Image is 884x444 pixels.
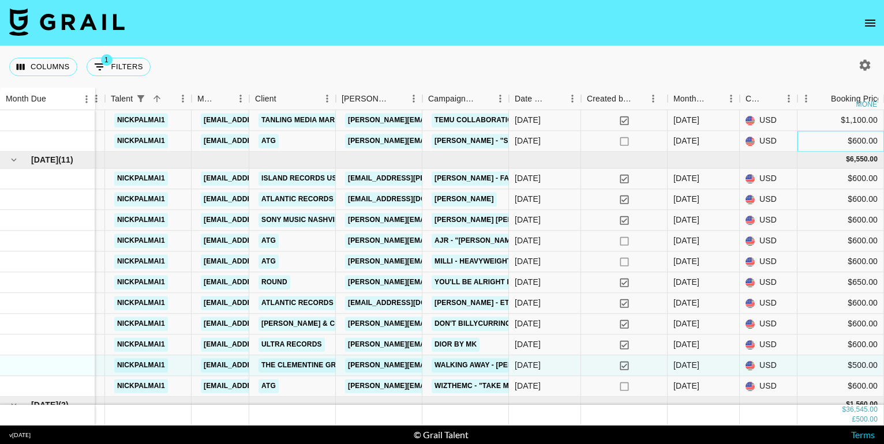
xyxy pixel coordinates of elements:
[276,91,293,107] button: Sort
[114,234,168,248] a: nickpalmai1
[846,155,850,165] div: $
[706,91,722,107] button: Sort
[797,189,884,210] div: $600.00
[673,173,699,185] div: Jul '25
[31,154,58,165] span: [DATE]
[345,192,474,206] a: [EMAIL_ADDRESS][DOMAIN_NAME]
[797,334,884,355] div: $600.00
[114,171,168,186] a: nickpalmai1
[201,254,330,269] a: [EMAIL_ADDRESS][DOMAIN_NAME]
[149,91,165,107] button: Sort
[345,296,474,310] a: [EMAIL_ADDRESS][DOMAIN_NAME]
[645,90,662,107] button: Menu
[797,314,884,334] div: $600.00
[797,110,884,131] div: $1,100.00
[797,131,884,152] div: $600.00
[515,194,541,205] div: 7/29/2025
[345,337,593,352] a: [PERSON_NAME][EMAIL_ADDRESS][PERSON_NAME][DOMAIN_NAME]
[673,194,699,205] div: Jul '25
[201,337,330,352] a: [EMAIL_ADDRESS][DOMAIN_NAME]
[797,293,884,314] div: $600.00
[797,355,884,376] div: $500.00
[46,91,62,107] button: Sort
[133,91,149,107] button: Show filters
[740,131,797,152] div: USD
[846,405,878,415] div: 36,545.00
[6,397,22,413] button: hide children
[673,318,699,330] div: Jul '25
[548,91,564,107] button: Sort
[201,192,330,206] a: [EMAIL_ADDRESS][DOMAIN_NAME]
[432,254,514,269] a: MILLI - HEAVYWEIGHT
[259,171,340,186] a: Island Records US
[201,317,330,331] a: [EMAIL_ADDRESS][DOMAIN_NAME]
[740,251,797,272] div: USD
[432,113,520,127] a: Temu Collaboration
[740,293,797,314] div: USD
[232,90,249,107] button: Menu
[201,113,330,127] a: [EMAIL_ADDRESS][DOMAIN_NAME]
[345,234,533,248] a: [PERSON_NAME][EMAIL_ADDRESS][DOMAIN_NAME]
[764,91,780,107] button: Sort
[815,91,831,107] button: Sort
[515,381,541,392] div: 7/2/2025
[259,254,279,269] a: ATG
[111,88,133,110] div: Talent
[673,215,699,226] div: Jul '25
[201,213,330,227] a: [EMAIL_ADDRESS][DOMAIN_NAME]
[259,192,348,206] a: Atlantic Records US
[58,154,73,165] span: ( 11 )
[201,134,330,148] a: [EMAIL_ADDRESS][DOMAIN_NAME]
[9,431,31,439] div: v [DATE]
[740,110,797,131] div: USD
[342,88,389,110] div: [PERSON_NAME]
[746,88,764,110] div: Currency
[201,296,330,310] a: [EMAIL_ADDRESS][DOMAIN_NAME]
[515,318,541,330] div: 7/14/2025
[673,136,699,147] div: Jun '25
[492,90,509,107] button: Menu
[722,90,740,107] button: Menu
[842,405,846,415] div: $
[259,379,279,393] a: ATG
[475,91,492,107] button: Sort
[9,58,77,76] button: Select columns
[432,296,538,310] a: [PERSON_NAME] - Eternity
[133,91,149,107] div: 1 active filter
[345,317,593,331] a: [PERSON_NAME][EMAIL_ADDRESS][PERSON_NAME][DOMAIN_NAME]
[797,168,884,189] div: $600.00
[797,251,884,272] div: $600.00
[389,91,405,107] button: Sort
[259,358,370,372] a: The Clementine Group LLC
[259,134,279,148] a: ATG
[515,277,541,288] div: 7/30/2025
[114,213,168,227] a: nickpalmai1
[88,90,105,107] button: Menu
[856,101,882,108] div: money
[201,358,330,372] a: [EMAIL_ADDRESS][DOMAIN_NAME]
[673,115,699,126] div: Jun '25
[515,235,541,247] div: 7/9/2025
[432,234,524,248] a: AJR - "[PERSON_NAME]"
[851,429,875,440] a: Terms
[345,358,533,372] a: [PERSON_NAME][EMAIL_ADDRESS][DOMAIN_NAME]
[515,298,541,309] div: 7/30/2025
[432,317,529,331] a: Don't billycurrington
[515,339,541,351] div: 7/30/2025
[114,296,168,310] a: nickpalmai1
[515,115,541,126] div: 6/17/2025
[414,429,469,441] div: © Grail Talent
[432,171,521,186] a: [PERSON_NAME] - Fast
[345,171,533,186] a: [EMAIL_ADDRESS][PERSON_NAME][DOMAIN_NAME]
[216,91,232,107] button: Sort
[6,152,22,168] button: hide children
[632,91,648,107] button: Sort
[797,376,884,397] div: $600.00
[174,90,192,107] button: Menu
[515,215,541,226] div: 7/28/2025
[673,381,699,392] div: Jul '25
[797,90,815,107] button: Menu
[515,88,548,110] div: Date Created
[114,134,168,148] a: nickpalmai1
[114,192,168,206] a: nickpalmai1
